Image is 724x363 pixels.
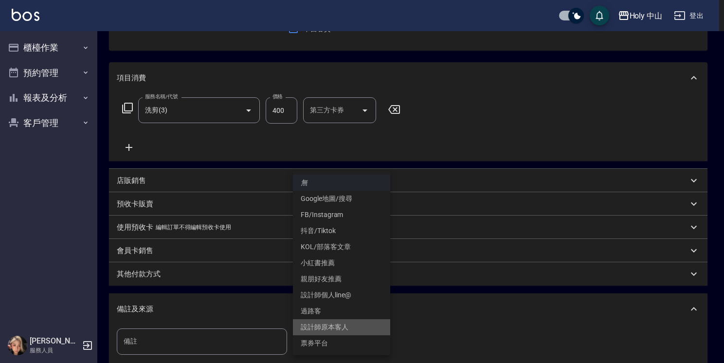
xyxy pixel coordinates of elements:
[293,303,390,319] li: 過路客
[293,255,390,271] li: 小紅書推薦
[293,335,390,351] li: 票券平台
[293,287,390,303] li: 設計師個人line@
[293,191,390,207] li: Google地圖/搜尋
[293,239,390,255] li: KOL/部落客文章
[293,223,390,239] li: 抖音/Tiktok
[301,178,308,188] em: 無
[293,207,390,223] li: FB/Instagram
[293,319,390,335] li: 設計師原本客人
[293,271,390,287] li: 親朋好友推薦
